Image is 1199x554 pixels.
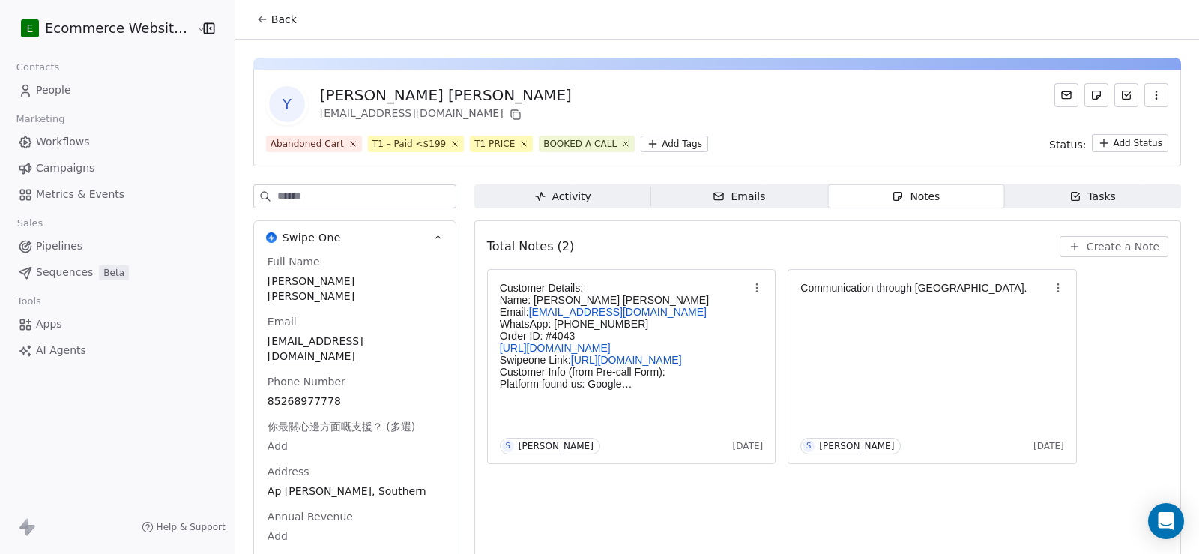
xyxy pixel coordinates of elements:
[268,439,442,454] span: Add
[12,260,223,285] a: SequencesBeta
[265,464,312,479] span: Address
[1092,134,1168,152] button: Add Status
[543,137,617,151] div: BOOKED A CALL
[12,156,223,181] a: Campaigns
[529,306,707,318] a: [EMAIL_ADDRESS][DOMAIN_NAME]
[1087,239,1159,254] span: Create a Note
[500,318,749,330] p: WhatsApp: [PHONE_NUMBER]
[800,282,1049,294] p: Communication through [GEOGRAPHIC_DATA].
[1148,503,1184,539] div: Open Intercom Messenger
[10,56,66,79] span: Contacts
[36,82,71,98] span: People
[12,312,223,337] a: Apps
[265,314,300,329] span: Email
[534,189,591,205] div: Activity
[12,78,223,103] a: People
[268,334,442,364] span: [EMAIL_ADDRESS][DOMAIN_NAME]
[1049,137,1086,152] span: Status:
[1033,440,1064,452] span: [DATE]
[500,354,749,366] p: Swipeone Link:
[36,265,93,280] span: Sequences
[806,440,811,452] div: S
[36,343,86,358] span: AI Agents
[99,265,129,280] span: Beta
[36,238,82,254] span: Pipelines
[474,137,515,151] div: T1 PRICE
[283,230,341,245] span: Swipe One
[500,366,749,378] p: Customer Info (from Pre-call Form):
[265,419,418,434] span: 你最關心邊方面嘅支援？ (多選)
[271,12,297,27] span: Back
[320,106,572,124] div: [EMAIL_ADDRESS][DOMAIN_NAME]
[269,86,305,122] span: Y
[268,484,442,499] span: Ap [PERSON_NAME], Southern
[36,160,94,176] span: Campaigns
[1060,236,1168,257] button: Create a Note
[500,378,749,390] p: Platform found us: Google
[254,221,456,254] button: Swipe OneSwipe One
[12,182,223,207] a: Metrics & Events
[372,137,446,151] div: T1 – Paid <$199
[266,232,277,243] img: Swipe One
[500,294,749,306] p: Name: [PERSON_NAME] [PERSON_NAME]
[10,212,49,235] span: Sales
[500,282,749,294] p: Customer Details:
[18,16,186,41] button: EEcommerce Website Builder
[519,441,594,451] div: [PERSON_NAME]
[268,529,442,544] span: Add
[45,19,193,38] span: Ecommerce Website Builder
[247,6,306,33] button: Back
[819,441,894,451] div: [PERSON_NAME]
[500,306,749,318] p: Email:
[1069,189,1116,205] div: Tasks
[265,374,348,389] span: Phone Number
[733,440,764,452] span: [DATE]
[268,394,442,409] span: 85268977778
[36,134,90,150] span: Workflows
[10,108,71,130] span: Marketing
[641,136,708,152] button: Add Tags
[36,316,62,332] span: Apps
[271,137,344,151] div: Abandoned Cart
[142,521,226,533] a: Help & Support
[27,21,34,36] span: E
[506,440,510,452] div: S
[713,189,765,205] div: Emails
[487,238,574,256] span: Total Notes (2)
[36,187,124,202] span: Metrics & Events
[500,330,749,342] p: Order ID: #4043
[265,509,356,524] span: Annual Revenue
[157,521,226,533] span: Help & Support
[265,254,323,269] span: Full Name
[320,85,572,106] div: [PERSON_NAME] [PERSON_NAME]
[500,342,611,354] a: [URL][DOMAIN_NAME]
[12,234,223,259] a: Pipelines
[12,338,223,363] a: AI Agents
[571,354,682,366] a: [URL][DOMAIN_NAME]
[268,274,442,304] span: [PERSON_NAME] [PERSON_NAME]
[12,130,223,154] a: Workflows
[10,290,47,313] span: Tools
